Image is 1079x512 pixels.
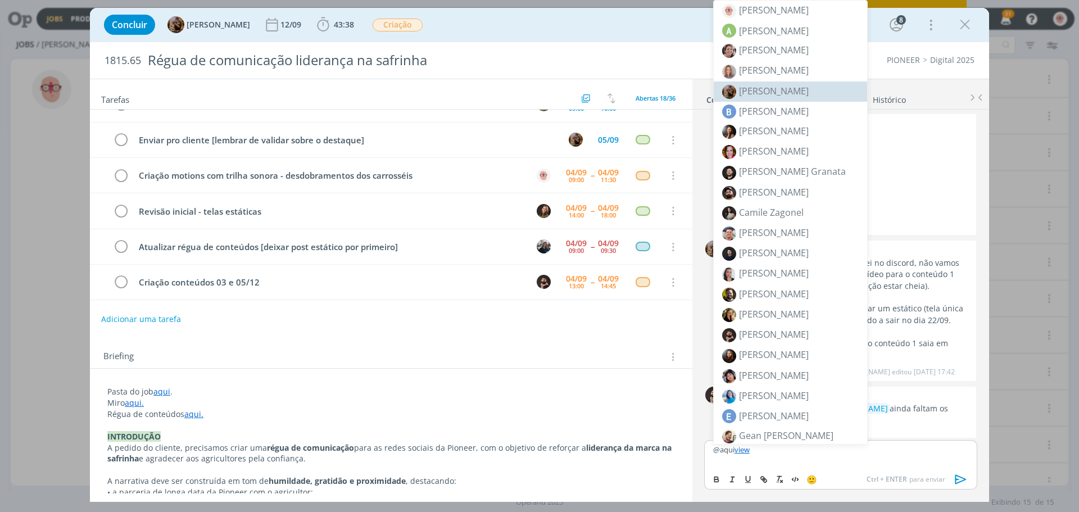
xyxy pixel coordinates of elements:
[722,186,736,200] img: 1689006350_1310db_sobe_00559.jpg
[591,207,594,215] span: --
[107,442,674,464] strong: liderança da marca na safrinha
[334,19,354,30] span: 43:38
[735,445,750,455] a: view
[90,8,989,502] div: dialog
[722,409,736,423] span: E
[598,275,619,283] div: 04/09
[569,247,584,253] div: 09:00
[722,247,736,261] img: 1721677242_52414d_sobe_0007.jpg
[569,105,584,111] div: 09:00
[739,226,809,239] span: [PERSON_NAME]
[722,288,736,302] img: 1583264806_44011ChegadaCristiano.png
[722,85,736,99] img: 1720553395_260563_7a8a25b83bdf419fb633336ebcbe4d16.jpeg
[804,473,819,486] button: 🙂
[705,241,722,257] img: A
[134,240,526,254] div: Atualizar régua de conteúdos [deixar post estático por primeiro]
[739,64,809,76] span: [PERSON_NAME]
[591,243,594,251] span: --
[153,386,170,397] a: aqui
[739,369,809,382] span: [PERSON_NAME]
[167,16,250,33] button: A[PERSON_NAME]
[269,475,406,486] strong: humildade, gratidão e proximidade
[537,239,551,253] img: M
[601,247,616,253] div: 09:30
[722,44,736,58] img: 1673437974_71db8c_aline2.png
[896,15,906,25] div: 8
[373,19,423,31] span: Criação
[722,349,736,363] img: 1751996568_0f194a_sobe_0002_1_1.jpg
[101,309,182,329] button: Adicionar uma tarefa
[105,55,141,67] span: 1815.65
[103,350,134,364] span: Briefing
[818,403,888,414] span: @[PERSON_NAME]
[267,442,354,453] strong: régua de comunicação
[535,274,552,291] button: D
[872,89,906,106] a: Histórico
[722,389,736,404] img: 1725970348_fbf3f7_whatsapp_image_20240910_at_091151.jpeg
[566,204,587,212] div: 04/09
[739,328,809,341] span: [PERSON_NAME]
[739,429,833,442] span: Gean [PERSON_NAME]
[598,169,619,176] div: 04/09
[134,169,526,183] div: Criação motions com trilha sonora - desdobramentos dos carrosséis
[739,409,809,423] span: [PERSON_NAME]
[914,367,955,377] span: [DATE] 17:42
[722,308,736,322] img: 1702383205_4adf72_cris10801080_1.png
[601,212,616,218] div: 18:00
[566,239,587,247] div: 04/09
[107,409,675,420] p: Régua de conteúdos
[739,267,809,279] span: [PERSON_NAME]
[112,20,147,29] span: Concluir
[280,21,303,29] div: 12/09
[739,247,809,259] span: [PERSON_NAME]
[739,348,809,361] span: [PERSON_NAME]
[867,474,945,484] span: para enviar
[722,226,736,241] img: 1692385253_aec344_fotowhatsapp.jpg
[134,205,526,219] div: Revisão inicial - telas estáticas
[832,367,912,377] span: e [PERSON_NAME] editou
[569,283,584,289] div: 13:00
[722,65,736,79] img: 1716902073_df48d6_1711648459394.jpg
[607,93,615,103] img: arrow-down-up.svg
[567,132,584,148] button: A
[598,204,619,212] div: 04/09
[537,204,551,218] img: J
[591,278,594,286] span: --
[134,133,558,147] div: Enviar pro cliente [lembrar de validar sobre o destaque]
[739,165,846,178] span: [PERSON_NAME] Granata
[739,4,809,16] span: [PERSON_NAME]
[107,431,161,442] strong: INTRODUÇÃO
[722,328,736,342] img: 1689257244_310bef_sobe_0075_avatar.png
[722,145,736,159] img: 1740078432_b91bf6_bruperfil2.jpg
[601,105,616,111] div: 10:00
[722,4,736,18] img: 1725399502_b85c53_avatar_1_2.png
[705,387,722,404] img: D
[739,308,809,320] span: [PERSON_NAME]
[706,89,756,106] a: Comentários
[739,186,809,198] span: [PERSON_NAME]
[167,16,184,33] img: A
[867,474,909,484] span: Ctrl + ENTER
[566,275,587,283] div: 04/09
[591,171,594,179] span: --
[107,475,675,487] p: A narrativa deve ser construída em tom de , destacando:
[107,487,675,498] p: • a parceria de longa data da Pioneer com o agricultor;
[566,169,587,176] div: 04/09
[722,105,736,119] span: B
[569,212,584,218] div: 14:00
[739,105,809,118] span: [PERSON_NAME]
[104,15,155,35] button: Concluir
[739,125,809,137] span: [PERSON_NAME]
[887,55,920,65] a: PIONEER
[598,136,619,144] div: 05/09
[107,386,675,397] p: Pasta do job .
[739,85,809,97] span: [PERSON_NAME]
[713,445,968,455] p: @aqui
[739,389,809,402] span: [PERSON_NAME]
[537,275,551,289] img: D
[887,16,905,34] button: 8
[134,275,526,289] div: Criação conteúdos 03 e 05/12
[107,397,675,409] p: Miro
[125,397,144,408] a: aqui.
[598,239,619,247] div: 04/09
